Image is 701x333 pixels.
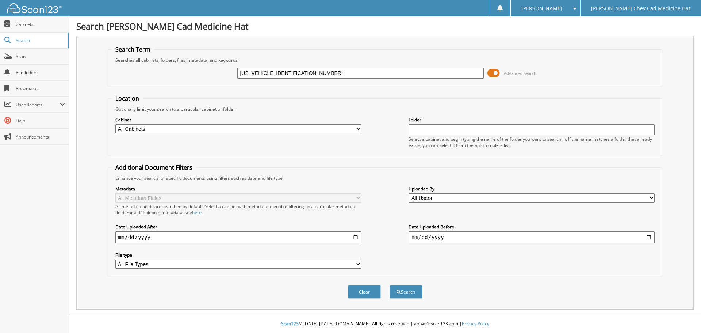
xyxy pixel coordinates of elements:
[112,45,154,53] legend: Search Term
[16,21,65,27] span: Cabinets
[281,321,299,327] span: Scan123
[462,321,489,327] a: Privacy Policy
[16,118,65,124] span: Help
[16,69,65,76] span: Reminders
[112,94,143,102] legend: Location
[409,224,655,230] label: Date Uploaded Before
[76,20,694,32] h1: Search [PERSON_NAME] Cad Medicine Hat
[115,186,361,192] label: Metadata
[390,285,422,299] button: Search
[409,117,655,123] label: Folder
[348,285,381,299] button: Clear
[192,209,202,216] a: here
[115,252,361,258] label: File type
[16,102,60,108] span: User Reports
[504,71,536,76] span: Advanced Search
[115,117,361,123] label: Cabinet
[112,57,659,63] div: Searches all cabinets, folders, files, metadata, and keywords
[7,3,62,13] img: scan123-logo-white.svg
[115,224,361,230] label: Date Uploaded After
[409,136,655,148] div: Select a cabinet and begin typing the name of the folder you want to search in. If the name match...
[16,86,65,92] span: Bookmarks
[16,134,65,140] span: Announcements
[112,163,196,171] legend: Additional Document Filters
[69,315,701,333] div: © [DATE]-[DATE] [DOMAIN_NAME]. All rights reserved | appg01-scan123-com |
[409,186,655,192] label: Uploaded By
[664,298,701,333] iframe: Chat Widget
[112,175,659,181] div: Enhance your search for specific documents using filters such as date and file type.
[409,231,655,243] input: end
[16,37,64,43] span: Search
[115,203,361,216] div: All metadata fields are searched by default. Select a cabinet with metadata to enable filtering b...
[591,6,690,11] span: [PERSON_NAME] Chev Cad Medicine Hat
[521,6,562,11] span: [PERSON_NAME]
[112,106,659,112] div: Optionally limit your search to a particular cabinet or folder
[16,53,65,60] span: Scan
[115,231,361,243] input: start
